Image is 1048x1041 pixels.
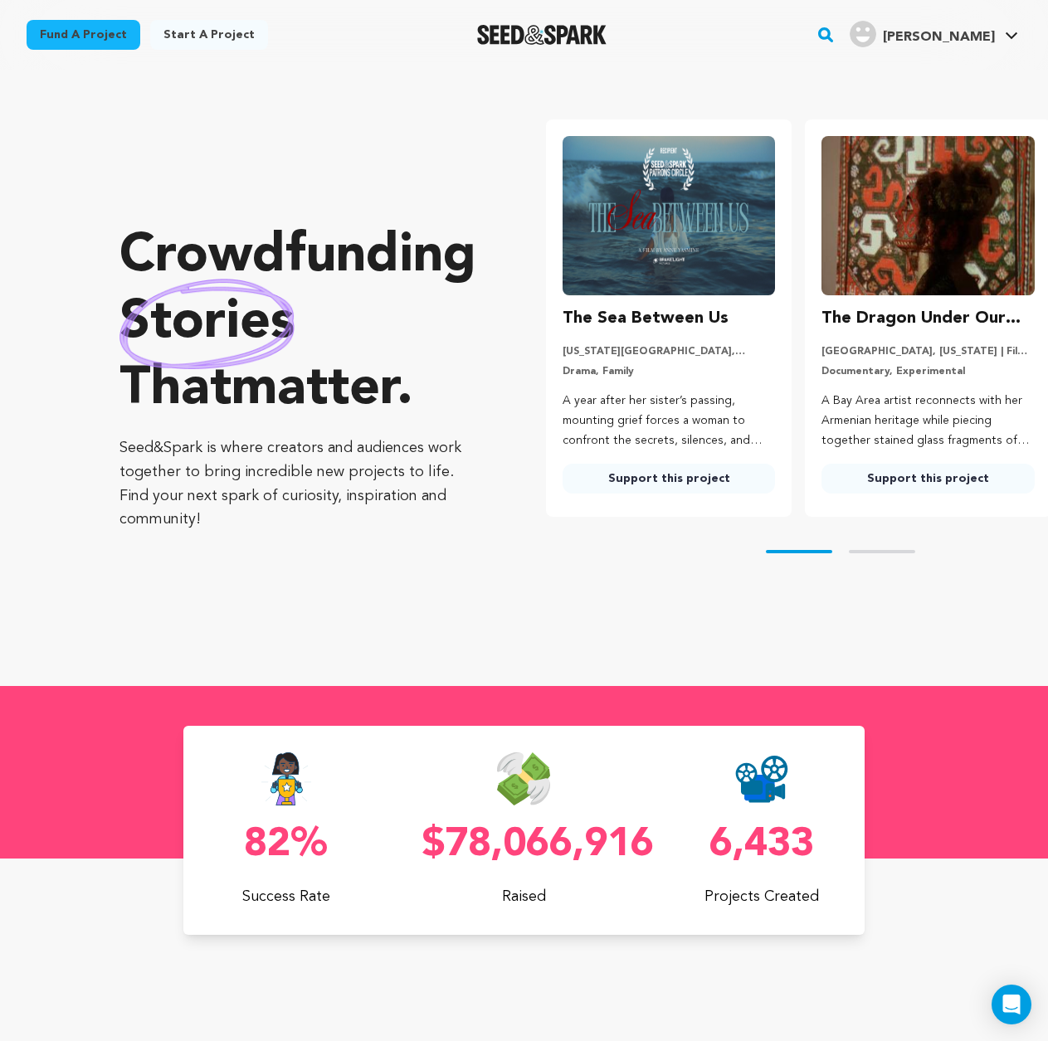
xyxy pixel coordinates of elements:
[563,345,776,358] p: [US_STATE][GEOGRAPHIC_DATA], [US_STATE] | Film Short
[477,25,607,45] a: Seed&Spark Homepage
[883,31,995,44] span: [PERSON_NAME]
[119,224,480,423] p: Crowdfunding that .
[563,392,776,450] p: A year after her sister’s passing, mounting grief forces a woman to confront the secrets, silence...
[846,17,1021,52] span: Thomas S.'s Profile
[821,136,1035,295] img: The Dragon Under Our Feet image
[422,825,626,865] p: $78,066,916
[821,365,1035,378] p: Documentary, Experimental
[821,392,1035,450] p: A Bay Area artist reconnects with her Armenian heritage while piecing together stained glass frag...
[563,136,776,295] img: The Sea Between Us image
[821,305,1035,332] h3: The Dragon Under Our Feet
[150,20,268,50] a: Start a project
[563,464,776,494] a: Support this project
[183,825,388,865] p: 82%
[422,885,626,908] p: Raised
[261,752,312,805] img: Seed&Spark Success Rate Icon
[850,21,995,47] div: Thomas S.'s Profile
[497,752,550,805] img: Seed&Spark Money Raised Icon
[821,345,1035,358] p: [GEOGRAPHIC_DATA], [US_STATE] | Film Feature
[477,25,607,45] img: Seed&Spark Logo Dark Mode
[119,436,480,532] p: Seed&Spark is where creators and audiences work together to bring incredible new projects to life...
[563,365,776,378] p: Drama, Family
[821,464,1035,494] a: Support this project
[119,279,295,369] img: hand sketched image
[563,305,729,332] h3: The Sea Between Us
[232,363,397,416] span: matter
[992,985,1031,1024] div: Open Intercom Messenger
[735,752,788,805] img: Seed&Spark Projects Created Icon
[183,885,388,908] p: Success Rate
[846,17,1021,47] a: Thomas S.'s Profile
[850,21,876,47] img: user.png
[27,20,140,50] a: Fund a project
[660,885,865,908] p: Projects Created
[660,825,865,865] p: 6,433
